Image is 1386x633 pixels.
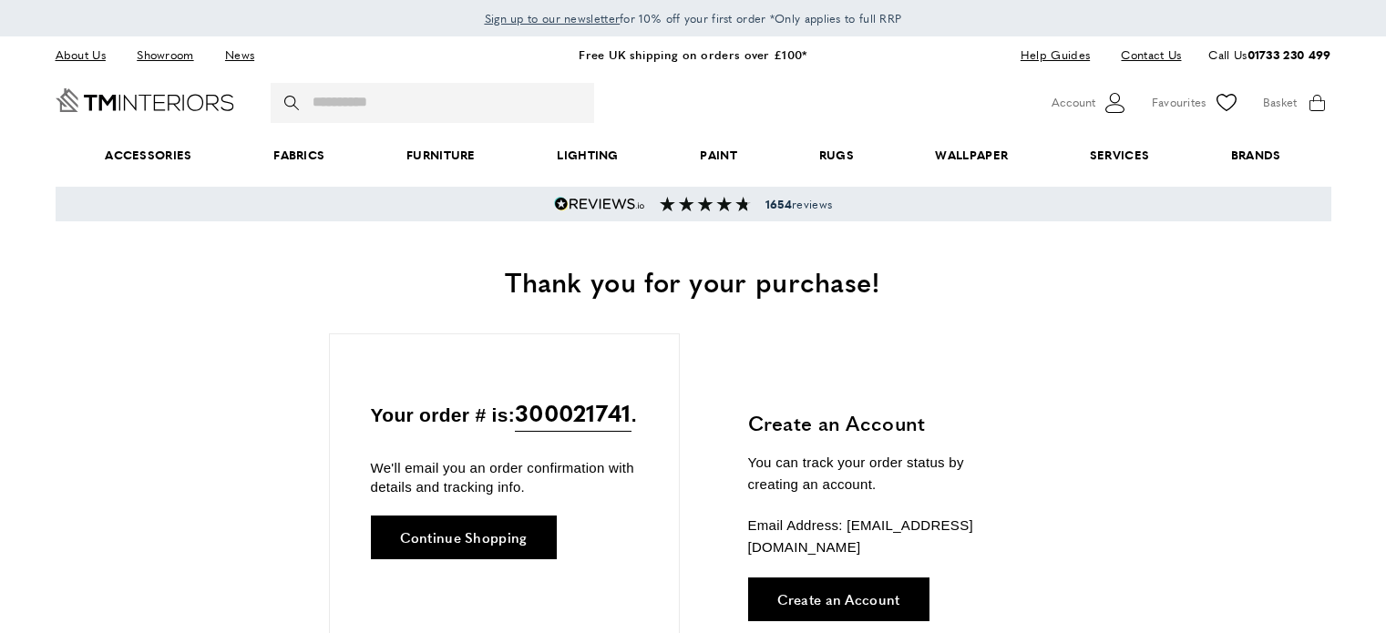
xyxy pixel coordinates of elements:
span: Thank you for your purchase! [505,261,880,301]
a: Furniture [365,128,516,183]
a: Fabrics [232,128,365,183]
a: Rugs [778,128,895,183]
span: Account [1052,93,1095,112]
span: 300021741 [515,394,631,432]
img: Reviews.io 5 stars [554,197,645,211]
a: Lighting [517,128,660,183]
a: Sign up to our newsletter [485,9,621,27]
a: About Us [56,43,119,67]
a: 01733 230 499 [1247,46,1331,63]
p: Your order # is: . [371,394,638,432]
a: Free UK shipping on orders over £100* [579,46,806,63]
h3: Create an Account [748,409,1017,437]
p: We'll email you an order confirmation with details and tracking info. [371,458,638,496]
p: Email Address: [EMAIL_ADDRESS][DOMAIN_NAME] [748,515,1017,558]
a: News [211,43,268,67]
a: Wallpaper [895,128,1049,183]
button: Search [284,83,303,123]
span: Accessories [64,128,232,183]
a: Create an Account [748,577,929,621]
a: Favourites [1152,89,1240,117]
a: Showroom [123,43,207,67]
span: Favourites [1152,93,1206,112]
span: reviews [765,197,832,211]
a: Go to Home page [56,88,234,112]
a: Continue Shopping [371,516,557,559]
span: for 10% off your first order *Only applies to full RRP [485,10,902,26]
a: Contact Us [1107,43,1181,67]
span: Continue Shopping [400,530,528,544]
img: Reviews section [660,197,751,211]
a: Paint [660,128,778,183]
a: Services [1049,128,1190,183]
span: Sign up to our newsletter [485,10,621,26]
span: Create an Account [777,592,900,606]
a: Brands [1190,128,1321,183]
a: Help Guides [1007,43,1104,67]
strong: 1654 [765,196,792,212]
p: Call Us [1208,46,1330,65]
button: Customer Account [1052,89,1129,117]
p: You can track your order status by creating an account. [748,452,1017,495]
